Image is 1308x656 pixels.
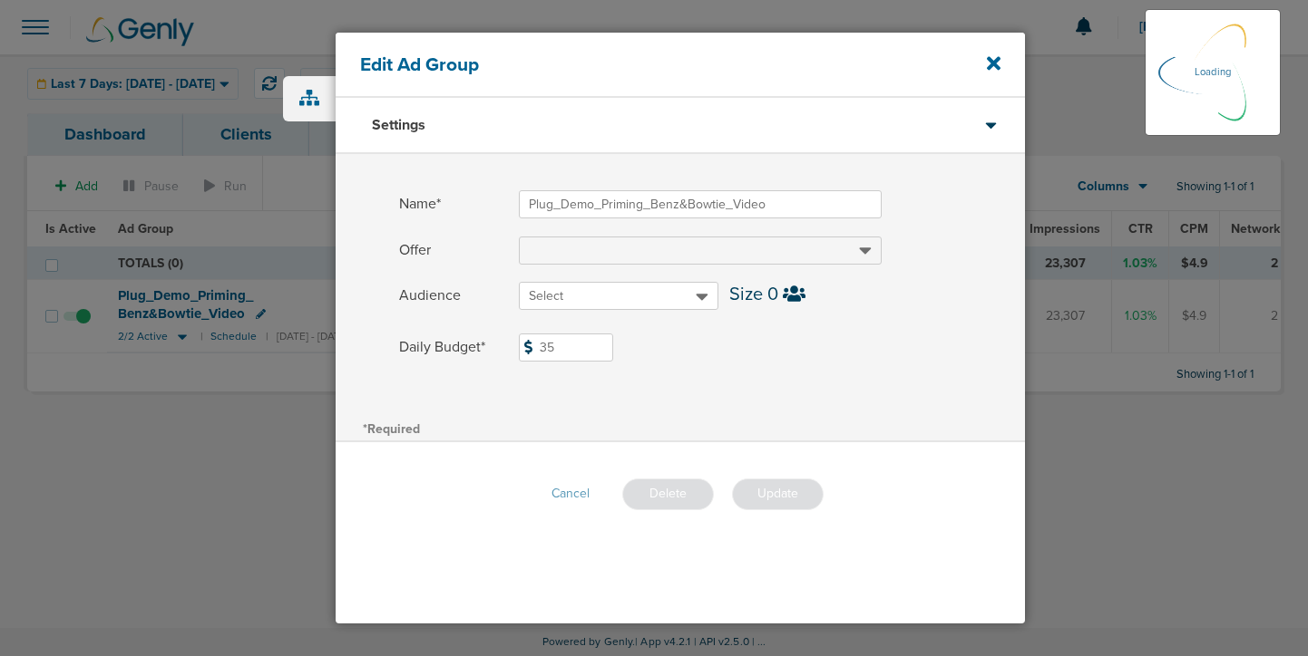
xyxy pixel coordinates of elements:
[399,333,508,362] span: Daily Budget*
[372,116,425,134] h3: Settings
[519,190,882,218] input: Name*
[363,421,420,437] span: *Required
[399,282,508,310] span: Audience
[1195,62,1231,83] p: Loading
[519,333,613,362] input: Daily Budget*
[729,284,763,305] span: Size
[537,480,604,508] button: Cancel
[767,284,778,305] span: 0
[360,53,936,76] h4: Edit Ad Group
[399,236,508,265] span: Offer
[529,288,563,304] span: Select
[399,190,508,218] span: Name*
